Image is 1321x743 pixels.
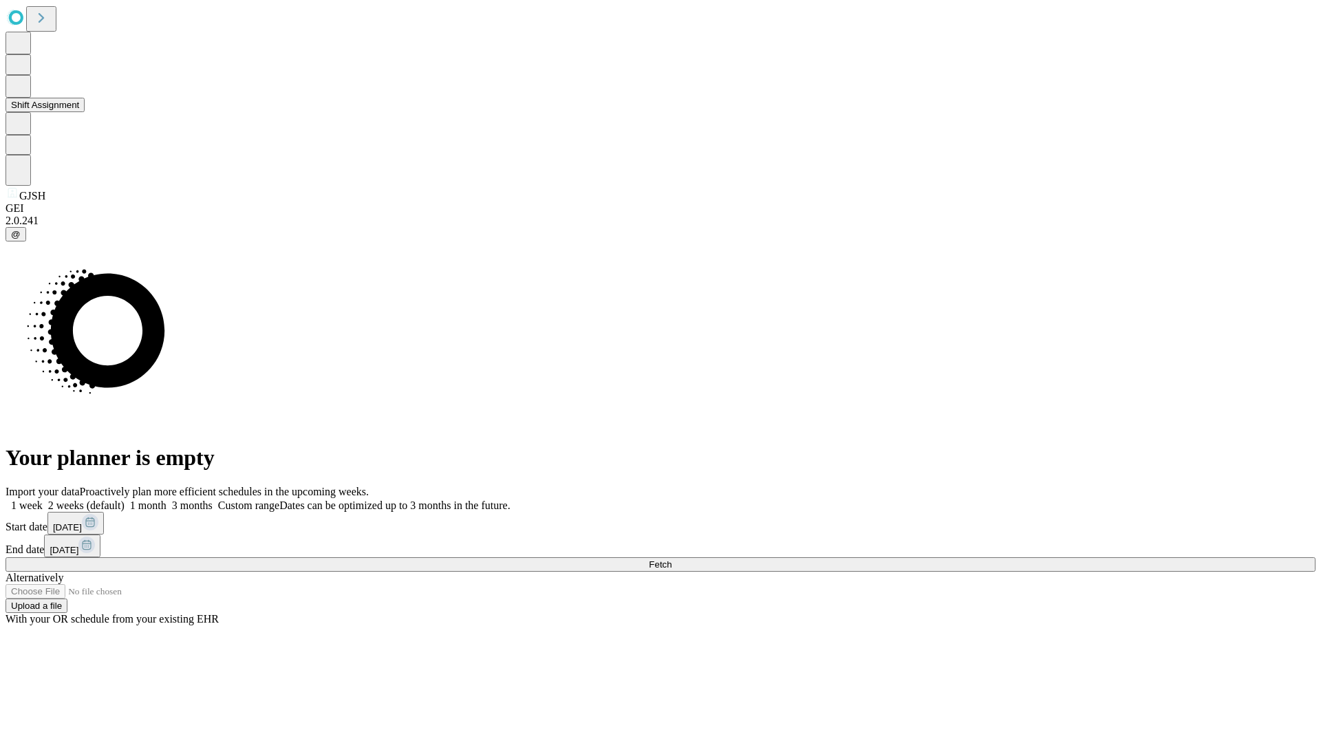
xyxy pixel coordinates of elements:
[130,499,167,511] span: 1 month
[6,557,1315,572] button: Fetch
[172,499,213,511] span: 3 months
[11,229,21,239] span: @
[279,499,510,511] span: Dates can be optimized up to 3 months in the future.
[6,599,67,613] button: Upload a file
[11,499,43,511] span: 1 week
[48,499,125,511] span: 2 weeks (default)
[47,512,104,535] button: [DATE]
[44,535,100,557] button: [DATE]
[6,445,1315,471] h1: Your planner is empty
[6,227,26,241] button: @
[6,613,219,625] span: With your OR schedule from your existing EHR
[80,486,369,497] span: Proactively plan more efficient schedules in the upcoming weeks.
[6,512,1315,535] div: Start date
[6,572,63,583] span: Alternatively
[218,499,279,511] span: Custom range
[6,98,85,112] button: Shift Assignment
[6,202,1315,215] div: GEI
[6,535,1315,557] div: End date
[649,559,672,570] span: Fetch
[50,545,78,555] span: [DATE]
[19,190,45,202] span: GJSH
[53,522,82,532] span: [DATE]
[6,215,1315,227] div: 2.0.241
[6,486,80,497] span: Import your data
